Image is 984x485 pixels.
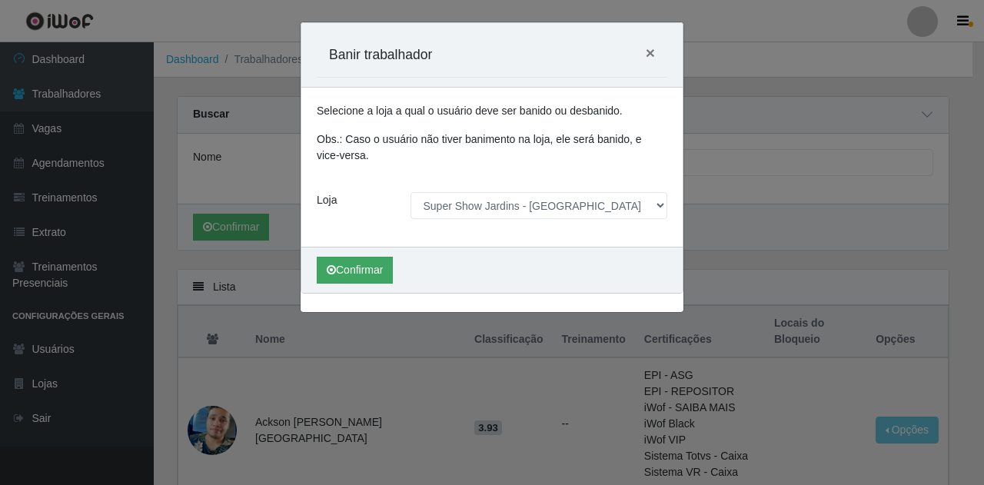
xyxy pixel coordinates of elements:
p: Selecione a loja a qual o usuário deve ser banido ou desbanido. [317,103,667,119]
p: Obs.: Caso o usuário não tiver banimento na loja, ele será banido, e vice-versa. [317,131,667,164]
label: Loja [317,192,337,208]
button: Close [633,32,667,73]
h5: Banir trabalhador [329,45,432,65]
button: Confirmar [317,257,393,284]
span: × [646,44,655,61]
